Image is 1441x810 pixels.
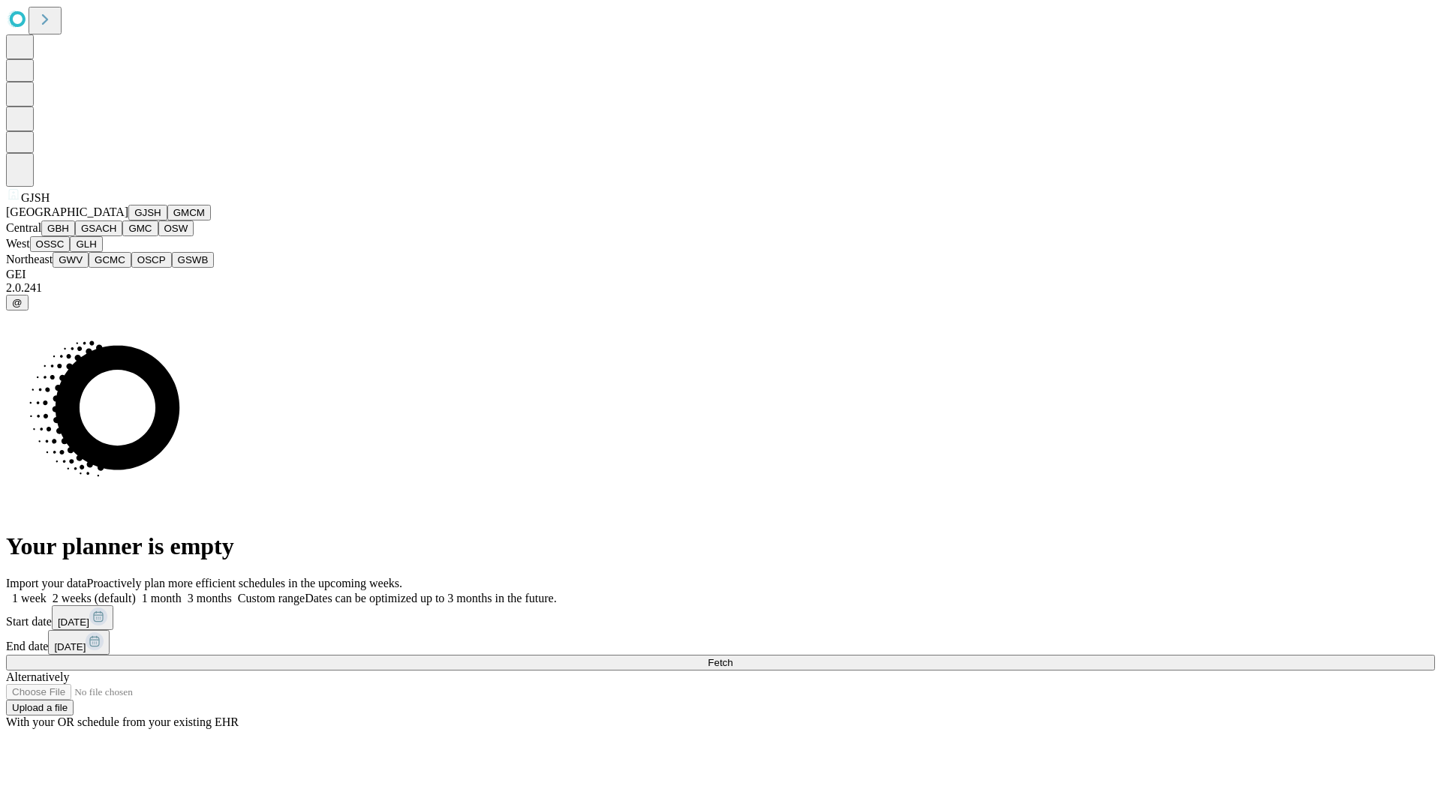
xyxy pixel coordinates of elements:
[48,630,110,655] button: [DATE]
[6,605,1435,630] div: Start date
[167,205,211,220] button: GMCM
[6,532,1435,560] h1: Your planner is empty
[70,236,102,252] button: GLH
[53,592,136,604] span: 2 weeks (default)
[87,577,402,589] span: Proactively plan more efficient schedules in the upcoming weeks.
[12,592,47,604] span: 1 week
[52,605,113,630] button: [DATE]
[6,205,128,218] span: [GEOGRAPHIC_DATA]
[158,220,194,236] button: OSW
[6,253,53,265] span: Northeast
[6,670,69,683] span: Alternatively
[238,592,305,604] span: Custom range
[41,220,75,236] button: GBH
[6,715,239,728] span: With your OR schedule from your existing EHR
[131,252,172,268] button: OSCP
[305,592,556,604] span: Dates can be optimized up to 3 months in the future.
[6,221,41,234] span: Central
[75,220,122,236] button: GSACH
[6,295,29,310] button: @
[188,592,232,604] span: 3 months
[142,592,182,604] span: 1 month
[21,191,50,204] span: GJSH
[172,252,215,268] button: GSWB
[58,616,89,628] span: [DATE]
[54,641,86,652] span: [DATE]
[53,252,89,268] button: GWV
[30,236,71,252] button: OSSC
[6,630,1435,655] div: End date
[6,700,74,715] button: Upload a file
[6,237,30,250] span: West
[708,657,733,668] span: Fetch
[12,297,23,308] span: @
[6,655,1435,670] button: Fetch
[122,220,158,236] button: GMC
[6,577,87,589] span: Import your data
[6,281,1435,295] div: 2.0.241
[89,252,131,268] button: GCMC
[128,205,167,220] button: GJSH
[6,268,1435,281] div: GEI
